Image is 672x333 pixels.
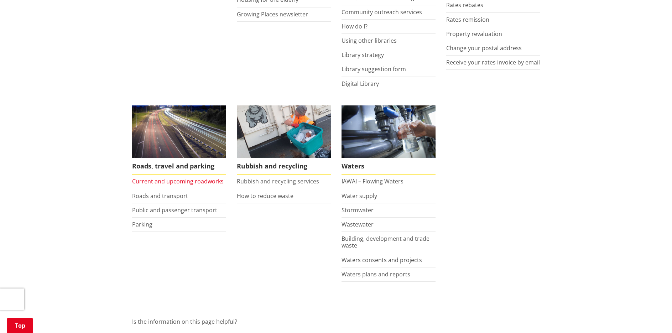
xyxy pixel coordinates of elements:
a: Rates remission [446,16,489,24]
a: Wastewater [342,220,374,228]
a: IAWAI – Flowing Waters [342,177,403,185]
a: Parking [132,220,152,228]
a: Public and passenger transport [132,206,217,214]
span: Roads, travel and parking [132,158,226,175]
a: Rubbish and recycling [237,105,331,175]
a: How do I? [342,22,368,30]
a: Rubbish and recycling services [237,177,319,185]
a: Waters plans and reports [342,270,410,278]
a: Water supply [342,192,377,200]
a: Using other libraries [342,37,397,45]
a: Rates rebates [446,1,483,9]
a: Building, development and trade waste [342,235,429,249]
a: Digital Library [342,80,379,88]
p: Is the information on this page helpful? [132,317,540,326]
a: Roads and transport [132,192,188,200]
a: Growing Places newsletter [237,10,308,18]
a: How to reduce waste [237,192,293,200]
a: Stormwater [342,206,374,214]
span: Waters [342,158,436,175]
a: Waters consents and projects [342,256,422,264]
a: Library suggestion form [342,65,406,73]
a: Community outreach services [342,8,422,16]
a: Property revaluation [446,30,502,38]
img: Water treatment [342,105,436,158]
a: Receive your rates invoice by email [446,58,540,66]
a: Library strategy [342,51,384,59]
a: Roads, travel and parking Roads, travel and parking [132,105,226,175]
img: Roads, travel and parking [132,105,226,158]
iframe: Messenger Launcher [639,303,665,329]
img: Rubbish and recycling [237,105,331,158]
a: Current and upcoming roadworks [132,177,224,185]
span: Rubbish and recycling [237,158,331,175]
a: Top [7,318,33,333]
a: Waters [342,105,436,175]
a: Change your postal address [446,44,522,52]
